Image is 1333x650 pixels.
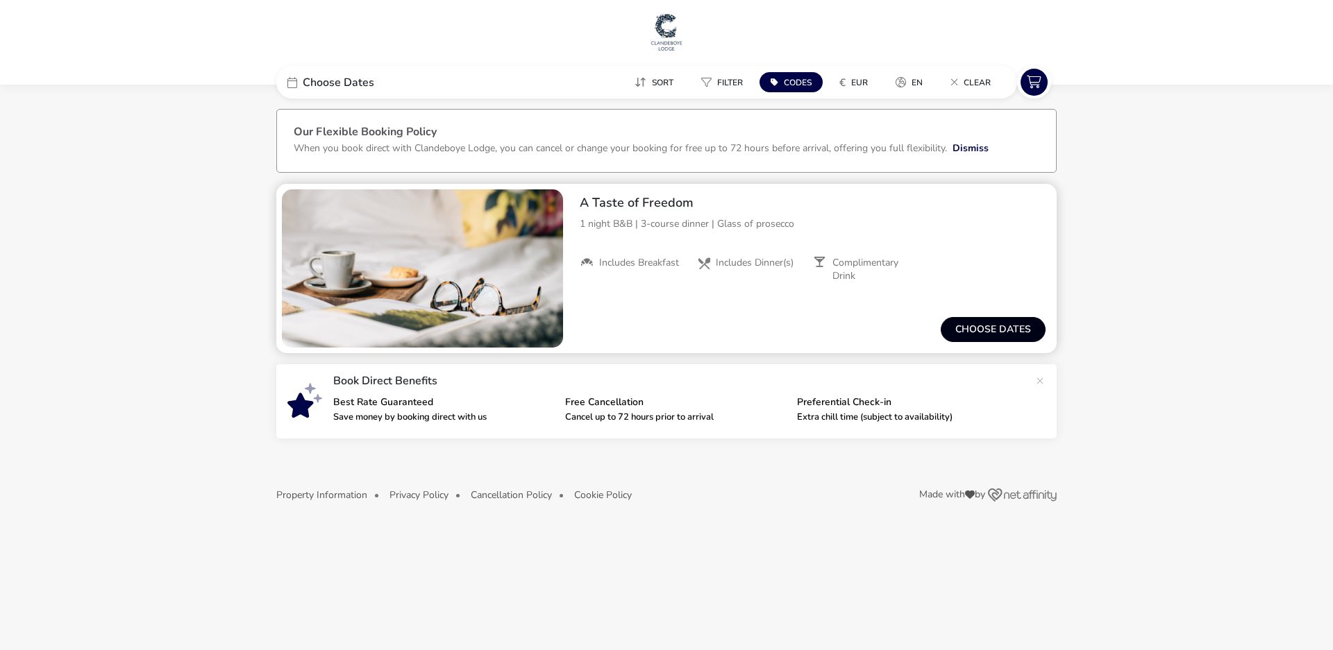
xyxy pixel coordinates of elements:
p: Save money by booking direct with us [333,413,554,422]
span: EUR [851,77,868,88]
button: Privacy Policy [389,490,448,500]
p: Cancel up to 72 hours prior to arrival [565,413,786,422]
naf-pibe-menu-bar-item: Filter [690,72,760,92]
img: Main Website [649,11,684,53]
naf-pibe-menu-bar-item: Clear [939,72,1007,92]
h2: A Taste of Freedom [580,195,1046,211]
button: en [885,72,934,92]
p: Preferential Check-in [797,397,1018,407]
button: Dismiss [953,141,989,155]
span: Clear [964,77,991,88]
button: €EUR [828,72,879,92]
div: Choose Dates [276,66,485,99]
h3: Our Flexible Booking Policy [294,126,1039,141]
p: Best Rate Guaranteed [333,397,554,407]
p: Book Direct Benefits [333,375,1029,386]
span: Filter [717,77,743,88]
button: Choose dates [941,317,1046,342]
span: Choose Dates [303,77,374,88]
p: Free Cancellation [565,397,786,407]
button: Codes [760,72,823,92]
p: 1 night B&B | 3-course dinner | Glass of prosecco [580,216,1046,231]
button: Cookie Policy [574,490,632,500]
button: Sort [623,72,685,92]
naf-pibe-menu-bar-item: en [885,72,939,92]
naf-pibe-menu-bar-item: €EUR [828,72,885,92]
p: Extra chill time (subject to availability) [797,413,1018,422]
naf-pibe-menu-bar-item: Codes [760,72,828,92]
span: Codes [784,77,812,88]
button: Filter [690,72,754,92]
span: en [912,77,923,88]
span: Made with by [919,490,985,499]
button: Cancellation Policy [471,490,552,500]
swiper-slide: 1 / 1 [282,189,563,348]
span: Includes Breakfast [599,257,679,269]
naf-pibe-menu-bar-item: Sort [623,72,690,92]
span: Complimentary Drink [832,257,919,282]
button: Property Information [276,490,367,500]
span: Sort [652,77,673,88]
p: When you book direct with Clandeboye Lodge, you can cancel or change your booking for free up to ... [294,142,947,155]
div: A Taste of Freedom1 night B&B | 3-course dinner | Glass of proseccoIncludes BreakfastIncludes Din... [569,184,1057,293]
i: € [839,76,846,89]
button: Clear [939,72,1002,92]
span: Includes Dinner(s) [716,257,794,269]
